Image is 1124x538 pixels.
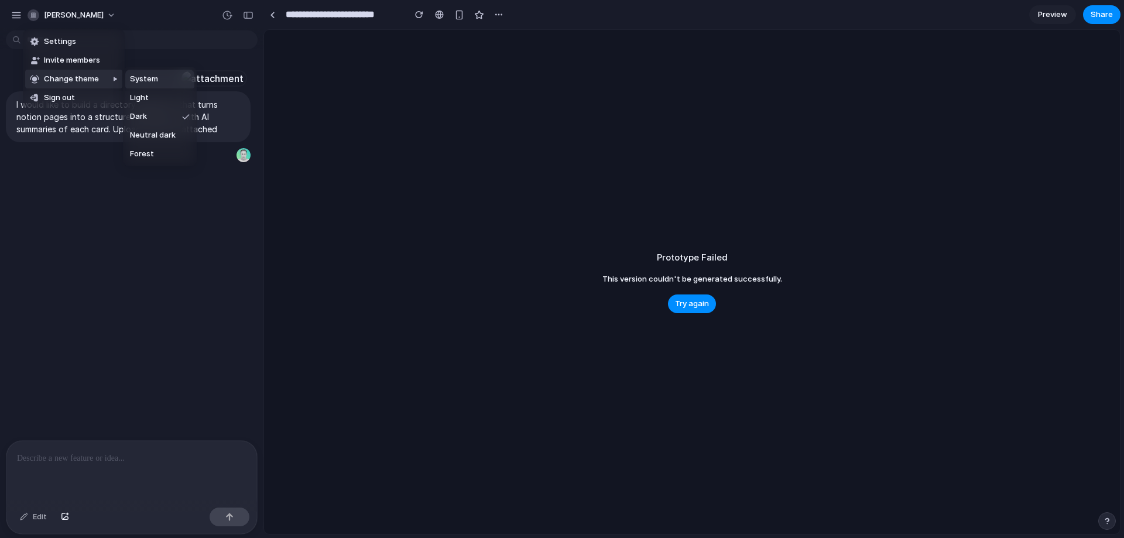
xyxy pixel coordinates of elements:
span: System [130,73,158,85]
span: Dark [130,111,147,122]
span: Invite members [44,54,100,66]
span: Forest [130,148,154,160]
span: Settings [44,36,76,47]
span: Sign out [44,92,75,104]
span: Light [130,92,149,104]
span: Change theme [44,73,99,85]
span: Neutral dark [130,129,176,141]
